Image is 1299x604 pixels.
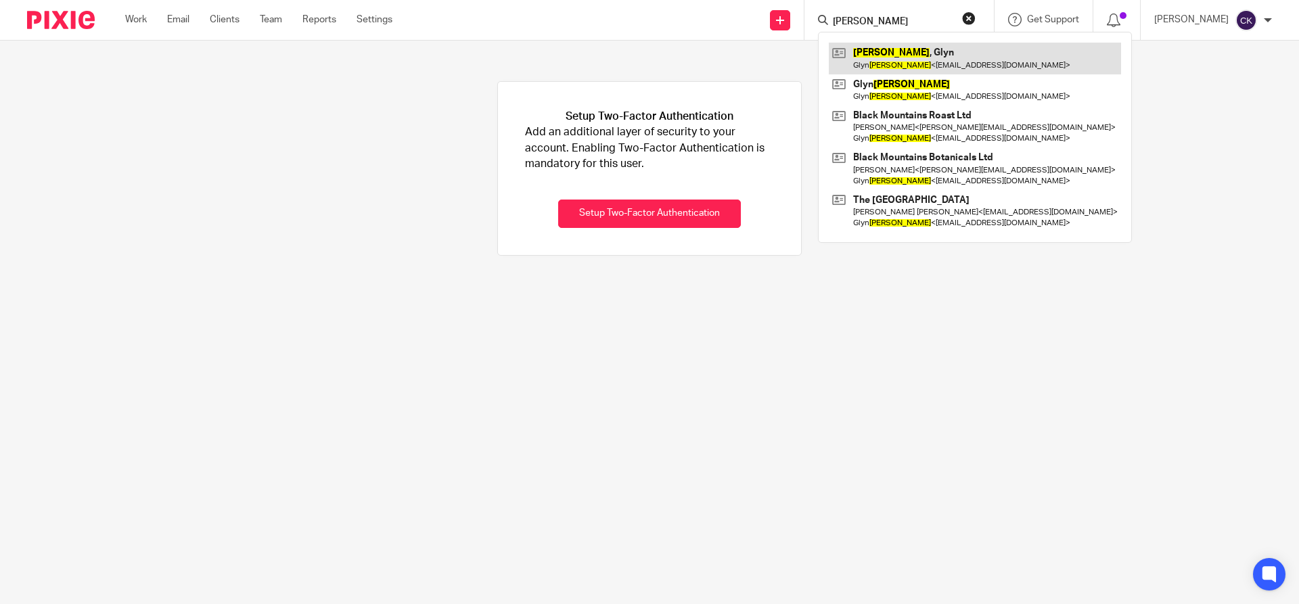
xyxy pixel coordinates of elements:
img: Pixie [27,11,95,29]
img: svg%3E [1235,9,1257,31]
a: Clients [210,13,240,26]
span: Get Support [1027,15,1079,24]
a: Work [125,13,147,26]
a: Settings [357,13,392,26]
p: [PERSON_NAME] [1154,13,1229,26]
button: Clear [962,11,976,25]
button: Setup Two-Factor Authentication [558,200,741,229]
a: Team [260,13,282,26]
h1: Setup Two-Factor Authentication [566,109,733,124]
p: Add an additional layer of security to your account. Enabling Two-Factor Authentication is mandat... [525,124,774,172]
a: Email [167,13,189,26]
a: Reports [302,13,336,26]
input: Search [831,16,953,28]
